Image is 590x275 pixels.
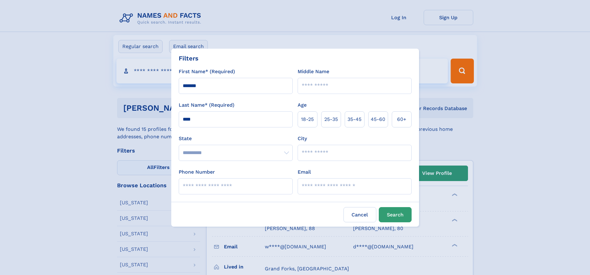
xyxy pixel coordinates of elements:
label: Phone Number [179,168,215,176]
span: 35‑45 [347,116,361,123]
label: State [179,135,293,142]
span: 60+ [397,116,406,123]
span: 25‑35 [324,116,338,123]
label: Last Name* (Required) [179,101,234,109]
label: Email [298,168,311,176]
div: Filters [179,54,199,63]
button: Search [379,207,412,222]
span: 18‑25 [301,116,314,123]
label: Cancel [343,207,376,222]
label: First Name* (Required) [179,68,235,75]
label: Age [298,101,307,109]
label: Middle Name [298,68,329,75]
span: 45‑60 [371,116,385,123]
label: City [298,135,307,142]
